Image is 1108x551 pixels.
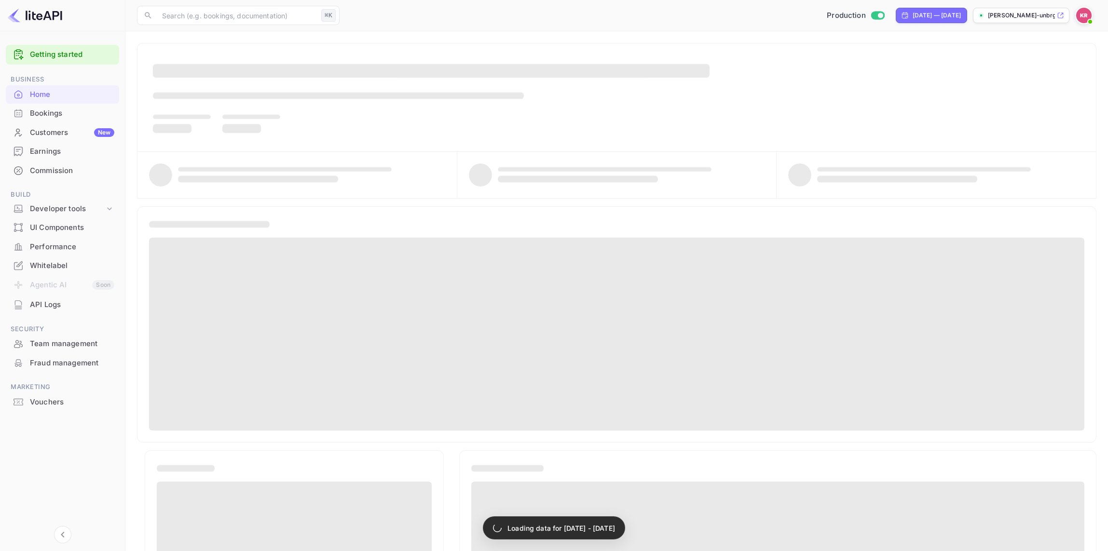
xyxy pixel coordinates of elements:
a: Team management [6,335,119,352]
a: Commission [6,161,119,179]
a: Vouchers [6,393,119,411]
div: Earnings [6,142,119,161]
button: Collapse navigation [54,526,71,543]
a: Performance [6,238,119,255]
a: Whitelabel [6,256,119,274]
div: Earnings [30,146,114,157]
div: Commission [6,161,119,180]
div: Bookings [30,108,114,119]
div: Whitelabel [30,260,114,271]
div: Vouchers [6,393,119,412]
div: API Logs [30,299,114,310]
div: Fraud management [30,358,114,369]
a: Getting started [30,49,114,60]
div: Switch to Sandbox mode [823,10,888,21]
div: Developer tools [30,203,105,215]
img: LiteAPI logo [8,8,62,23]
div: ⌘K [321,9,336,22]
a: API Logs [6,296,119,313]
div: Whitelabel [6,256,119,275]
a: Fraud management [6,354,119,372]
span: Production [827,10,866,21]
p: [PERSON_NAME]-unbrg.[PERSON_NAME]... [988,11,1055,20]
div: [DATE] — [DATE] [913,11,961,20]
div: Developer tools [6,201,119,217]
div: Fraud management [6,354,119,373]
input: Search (e.g. bookings, documentation) [156,6,317,25]
a: Home [6,85,119,103]
div: Vouchers [30,397,114,408]
img: Kobus Roux [1076,8,1092,23]
div: Getting started [6,45,119,65]
div: Click to change the date range period [896,8,967,23]
div: Commission [30,165,114,176]
div: Home [6,85,119,104]
p: Loading data for [DATE] - [DATE] [507,523,615,533]
span: Business [6,74,119,85]
span: Security [6,324,119,335]
span: Build [6,189,119,200]
div: Team management [30,338,114,349]
a: CustomersNew [6,123,119,141]
div: CustomersNew [6,123,119,142]
div: New [94,128,114,137]
div: UI Components [6,218,119,237]
div: Performance [6,238,119,256]
div: Home [30,89,114,100]
a: Bookings [6,104,119,122]
div: Customers [30,127,114,138]
div: Team management [6,335,119,353]
span: Marketing [6,382,119,392]
div: Bookings [6,104,119,123]
a: UI Components [6,218,119,236]
a: Earnings [6,142,119,160]
div: Performance [30,242,114,253]
div: UI Components [30,222,114,233]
